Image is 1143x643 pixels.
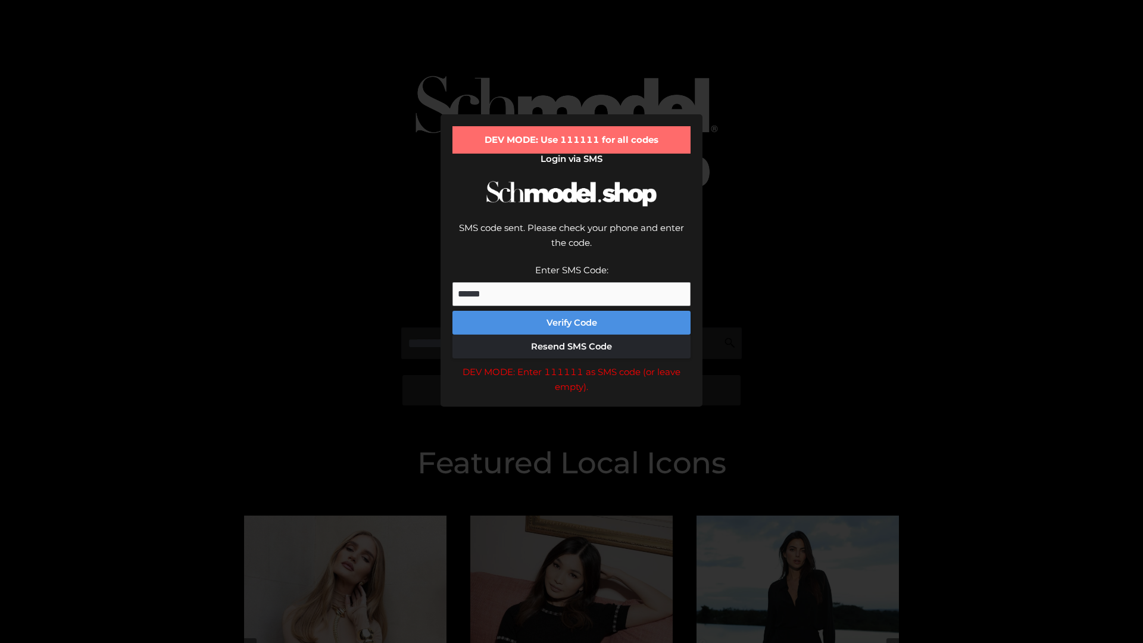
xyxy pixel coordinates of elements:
label: Enter SMS Code: [535,264,608,276]
div: DEV MODE: Use 111111 for all codes [452,126,691,154]
h2: Login via SMS [452,154,691,164]
div: SMS code sent. Please check your phone and enter the code. [452,220,691,263]
button: Verify Code [452,311,691,335]
button: Resend SMS Code [452,335,691,358]
img: Schmodel Logo [482,170,661,217]
div: DEV MODE: Enter 111111 as SMS code (or leave empty). [452,364,691,395]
